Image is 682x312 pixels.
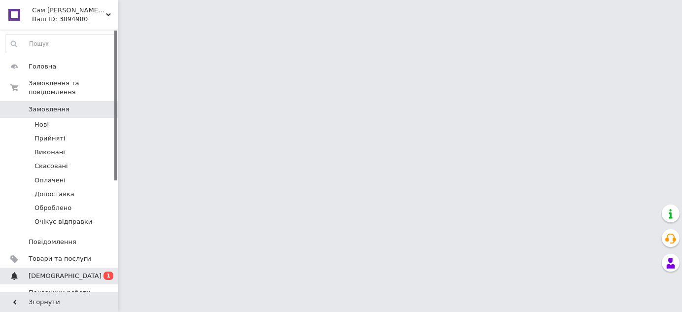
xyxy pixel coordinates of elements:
input: Пошук [5,35,116,53]
span: Прийняті [34,134,65,143]
div: Ваш ID: 3894980 [32,15,118,24]
span: 1 [103,272,113,280]
span: Нові [34,120,49,129]
span: Виконані [34,148,65,157]
span: Товари та послуги [29,254,91,263]
span: Скасовані [34,162,68,171]
span: Головна [29,62,56,71]
span: Показники роботи компанії [29,288,91,306]
span: Сам Собі БензоМайстер ⚙️ [32,6,106,15]
span: Допоставка [34,190,74,199]
span: Замовлення та повідомлення [29,79,118,97]
span: Оброблено [34,204,71,212]
span: [DEMOGRAPHIC_DATA] [29,272,102,280]
span: Повідомлення [29,238,76,246]
span: Очікує відправки [34,217,92,226]
span: Замовлення [29,105,69,114]
span: Оплачені [34,176,66,185]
